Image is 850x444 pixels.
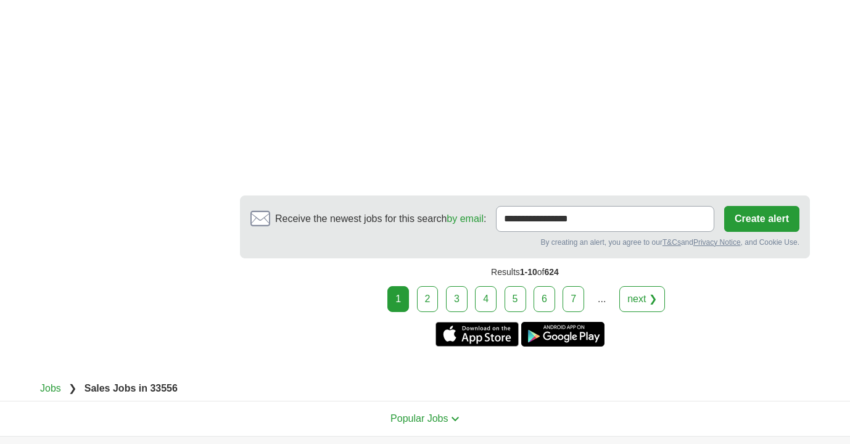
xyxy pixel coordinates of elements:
[451,416,460,422] img: toggle icon
[521,322,604,347] a: Get the Android app
[662,238,681,247] a: T&Cs
[619,286,665,312] a: next ❯
[563,286,584,312] a: 7
[387,286,409,312] div: 1
[446,286,468,312] a: 3
[275,212,486,226] span: Receive the newest jobs for this search :
[693,238,741,247] a: Privacy Notice
[447,213,484,224] a: by email
[435,322,519,347] a: Get the iPhone app
[475,286,497,312] a: 4
[520,267,537,277] span: 1-10
[85,383,178,393] strong: Sales Jobs in 33556
[250,237,799,248] div: By creating an alert, you agree to our and , and Cookie Use.
[40,383,61,393] a: Jobs
[505,286,526,312] a: 5
[390,413,448,424] span: Popular Jobs
[534,286,555,312] a: 6
[68,383,76,393] span: ❯
[724,206,799,232] button: Create alert
[240,258,810,286] div: Results of
[545,267,559,277] span: 624
[417,286,439,312] a: 2
[590,287,614,311] div: ...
